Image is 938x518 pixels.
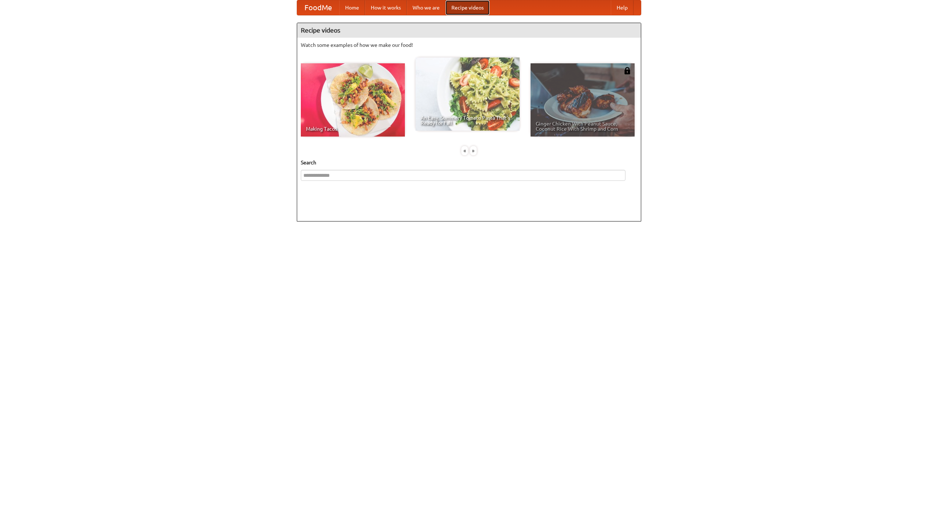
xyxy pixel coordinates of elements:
a: Making Tacos [301,63,405,137]
a: An Easy, Summery Tomato Pasta That's Ready for Fall [416,57,520,131]
a: How it works [365,0,407,15]
h5: Search [301,159,637,166]
a: Home [339,0,365,15]
a: Recipe videos [446,0,490,15]
span: An Easy, Summery Tomato Pasta That's Ready for Fall [421,115,514,126]
span: Making Tacos [306,126,400,131]
div: « [461,146,468,155]
img: 483408.png [624,67,631,74]
a: FoodMe [297,0,339,15]
h4: Recipe videos [297,23,641,38]
div: » [470,146,477,155]
a: Who we are [407,0,446,15]
p: Watch some examples of how we make our food! [301,41,637,49]
a: Help [611,0,634,15]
